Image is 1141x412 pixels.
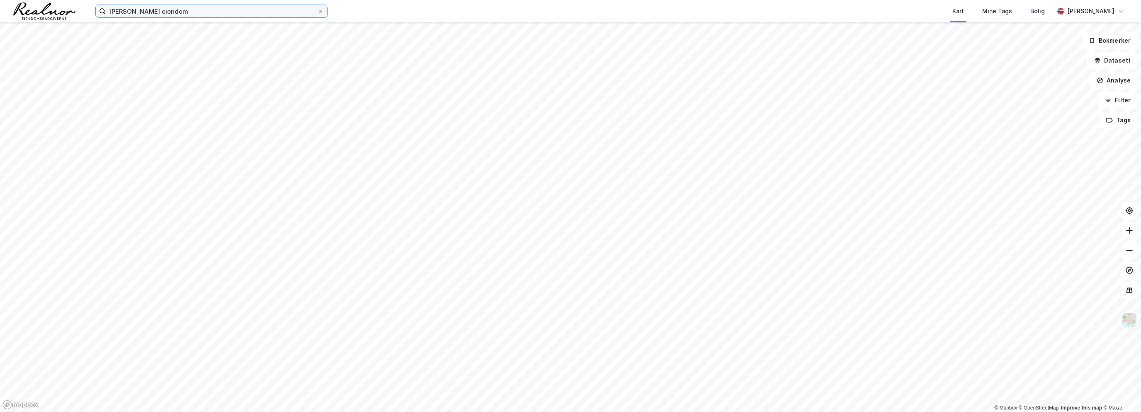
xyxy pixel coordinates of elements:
img: Z [1122,312,1137,328]
div: Bolig [1030,6,1045,16]
button: Bokmerker [1082,32,1138,49]
iframe: Chat Widget [1100,372,1141,412]
img: realnor-logo.934646d98de889bb5806.png [13,2,75,20]
div: Mine Tags [982,6,1012,16]
button: Analyse [1090,72,1138,89]
a: Mapbox homepage [2,400,39,410]
a: OpenStreetMap [1019,405,1059,411]
input: Søk på adresse, matrikkel, gårdeiere, leietakere eller personer [106,5,317,17]
div: Kontrollprogram for chat [1100,372,1141,412]
a: Improve this map [1061,405,1102,411]
button: Tags [1099,112,1138,128]
a: Mapbox [994,405,1017,411]
button: Filter [1098,92,1138,109]
div: [PERSON_NAME] [1067,6,1114,16]
button: Datasett [1087,52,1138,69]
div: Kart [952,6,964,16]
